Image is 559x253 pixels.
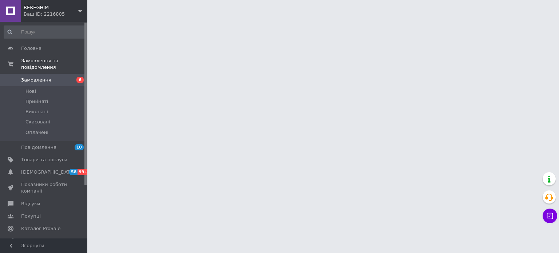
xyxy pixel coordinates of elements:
span: Оплачені [25,129,48,136]
span: Скасовані [25,119,50,125]
span: BEREGHIM [24,4,78,11]
div: Ваш ID: 2216805 [24,11,87,17]
span: Відгуки [21,201,40,207]
span: Прийняті [25,98,48,105]
button: Чат з покупцем [543,209,557,223]
input: Пошук [4,25,86,39]
span: Головна [21,45,41,52]
span: 58 [69,169,78,175]
span: Виконані [25,108,48,115]
span: 99+ [78,169,90,175]
span: [DEMOGRAPHIC_DATA] [21,169,75,175]
span: Замовлення [21,77,51,83]
span: Покупці [21,213,41,220]
span: 6 [76,77,84,83]
span: Повідомлення [21,144,56,151]
span: Нові [25,88,36,95]
span: 10 [75,144,84,150]
span: Замовлення та повідомлення [21,58,87,71]
span: Каталог ProSale [21,225,60,232]
span: Товари та послуги [21,157,67,163]
span: Аналітика [21,238,46,244]
span: Показники роботи компанії [21,181,67,194]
